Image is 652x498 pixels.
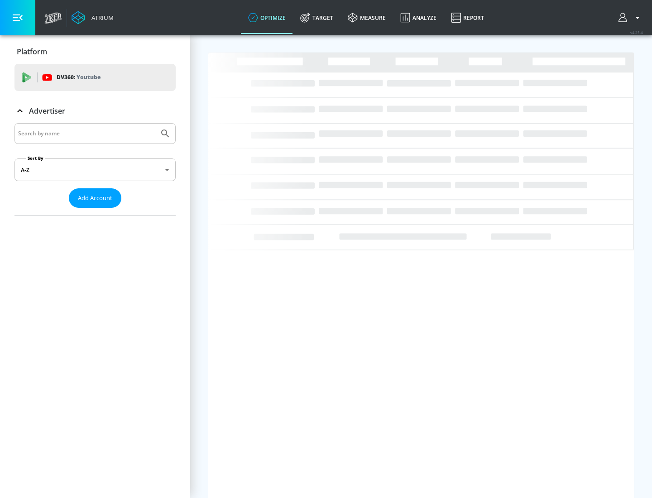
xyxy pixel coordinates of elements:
[78,193,112,203] span: Add Account
[26,155,45,161] label: Sort By
[69,188,121,208] button: Add Account
[14,98,176,124] div: Advertiser
[444,1,491,34] a: Report
[77,72,101,82] p: Youtube
[14,123,176,215] div: Advertiser
[293,1,340,34] a: Target
[393,1,444,34] a: Analyze
[14,158,176,181] div: A-Z
[57,72,101,82] p: DV360:
[14,208,176,215] nav: list of Advertiser
[340,1,393,34] a: measure
[18,128,155,139] input: Search by name
[630,30,643,35] span: v 4.25.4
[72,11,114,24] a: Atrium
[14,39,176,64] div: Platform
[14,64,176,91] div: DV360: Youtube
[241,1,293,34] a: optimize
[29,106,65,116] p: Advertiser
[17,47,47,57] p: Platform
[88,14,114,22] div: Atrium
